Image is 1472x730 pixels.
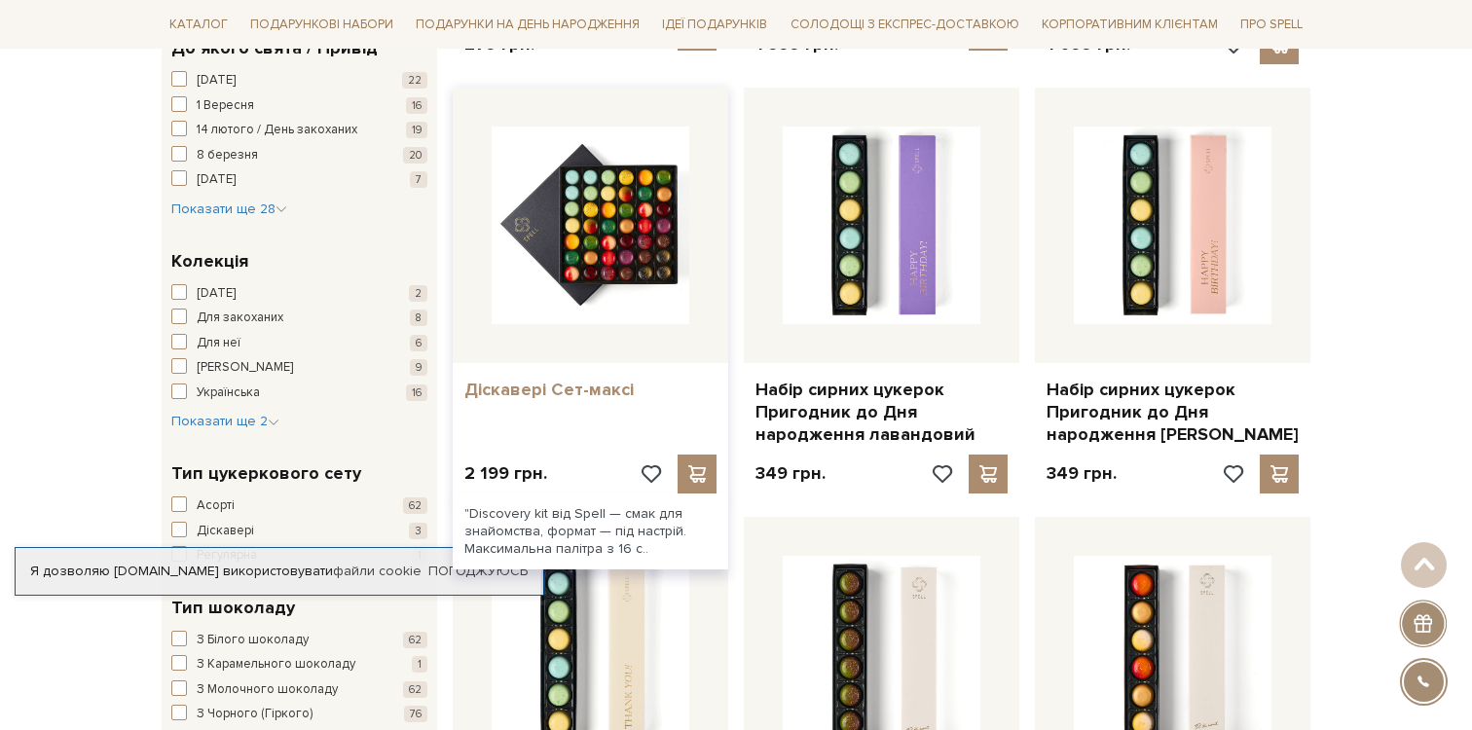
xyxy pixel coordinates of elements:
span: Для закоханих [197,309,283,328]
button: Показати ще 2 [171,412,279,431]
a: Каталог [162,10,236,40]
button: 8 березня 20 [171,146,427,165]
a: Подарункові набори [242,10,401,40]
span: Показати ще 2 [171,413,279,429]
span: З Білого шоколаду [197,631,309,650]
span: Для неї [197,334,240,353]
span: 8 [410,310,427,326]
span: 16 [406,97,427,114]
button: Для закоханих 8 [171,309,427,328]
span: Колекція [171,248,248,274]
span: 16 [406,384,427,401]
span: Українська [197,383,260,403]
span: Тип цукеркового сету [171,460,361,487]
span: [PERSON_NAME] [197,358,293,378]
button: 14 лютого / День закоханих 19 [171,121,427,140]
p: 349 грн. [1047,462,1117,485]
span: 62 [403,681,427,698]
button: [DATE] 7 [171,170,427,190]
p: 349 грн. [755,462,826,485]
span: Тип шоколаду [171,595,295,621]
button: 1 Вересня 16 [171,96,427,116]
span: 19 [406,122,427,138]
a: Подарунки на День народження [408,10,647,40]
span: Асорті [197,496,235,516]
a: Солодощі з експрес-доставкою [783,8,1027,41]
span: З Карамельного шоколаду [197,655,355,675]
a: Погоджуюсь [428,563,528,580]
button: Діскавері 3 [171,522,427,541]
button: З Молочного шоколаду 62 [171,680,427,700]
button: Українська 16 [171,383,427,403]
span: 62 [403,632,427,648]
span: 9 [410,359,427,376]
span: Діскавері [197,522,254,541]
a: Набір сирних цукерок Пригодник до Дня народження [PERSON_NAME] [1047,379,1299,447]
button: Показати ще 28 [171,200,287,219]
span: 14 лютого / День закоханих [197,121,357,140]
span: 3 [409,523,427,539]
span: 1 Вересня [197,96,254,116]
span: З Молочного шоколаду [197,680,338,700]
p: 2 199 грн. [464,462,547,485]
a: Ідеї подарунків [654,10,775,40]
button: З Білого шоколаду 62 [171,631,427,650]
a: Корпоративним клієнтам [1034,10,1226,40]
span: 1 [412,656,427,673]
button: [DATE] 2 [171,284,427,304]
span: 7 [410,171,427,188]
button: Для неї 6 [171,334,427,353]
span: 76 [404,706,427,722]
a: Діскавері Сет-максі [464,379,717,401]
span: [DATE] [197,71,236,91]
span: [DATE] [197,284,236,304]
div: "Discovery kit від Spell — смак для знайомства, формат — під настрій. Максимальна палітра з 16 с.. [453,493,728,570]
div: Я дозволяю [DOMAIN_NAME] використовувати [16,563,543,580]
span: [DATE] [197,170,236,190]
span: 22 [402,72,427,89]
button: [DATE] 22 [171,71,427,91]
a: файли cookie [333,563,422,579]
button: З Карамельного шоколаду 1 [171,655,427,675]
button: [PERSON_NAME] 9 [171,358,427,378]
span: 62 [403,497,427,514]
span: 20 [403,147,427,164]
span: 2 [409,285,427,302]
a: Набір сирних цукерок Пригодник до Дня народження лавандовий [755,379,1008,447]
span: Показати ще 28 [171,201,287,217]
span: 8 березня [197,146,258,165]
button: Асорті 62 [171,496,427,516]
span: 6 [410,335,427,351]
a: Про Spell [1233,10,1310,40]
